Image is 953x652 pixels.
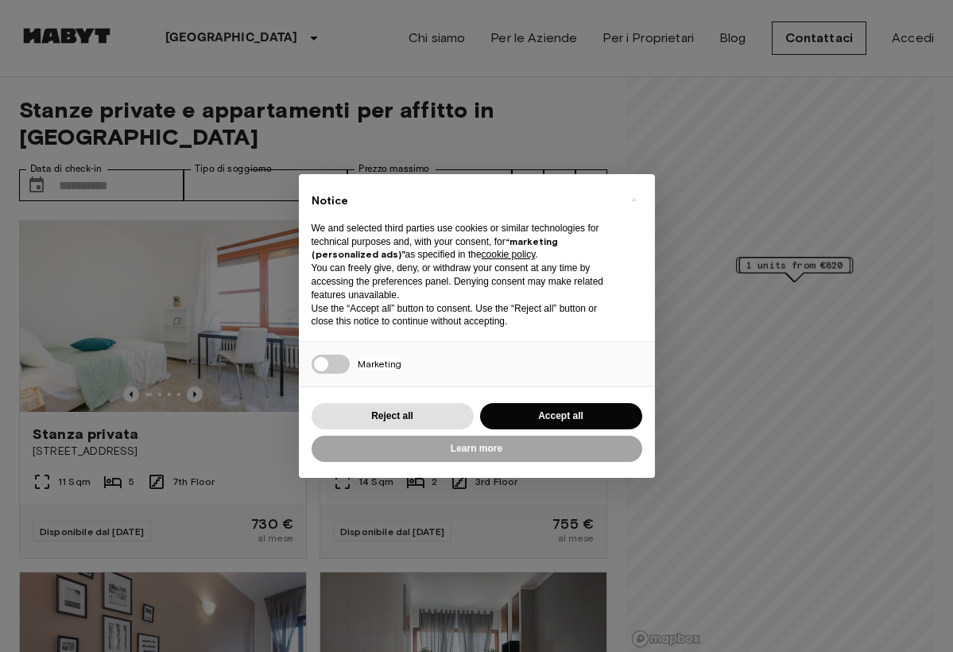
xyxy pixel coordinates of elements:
[358,358,401,370] span: Marketing
[312,262,617,301] p: You can freely give, deny, or withdraw your consent at any time by accessing the preferences pane...
[480,403,642,429] button: Accept all
[312,436,642,462] button: Learn more
[312,235,558,261] strong: “marketing (personalized ads)”
[631,190,637,209] span: ×
[312,193,617,209] h2: Notice
[312,403,474,429] button: Reject all
[482,249,536,260] a: cookie policy
[312,302,617,329] p: Use the “Accept all” button to consent. Use the “Reject all” button or close this notice to conti...
[312,222,617,262] p: We and selected third parties use cookies or similar technologies for technical purposes and, wit...
[622,187,647,212] button: Close this notice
